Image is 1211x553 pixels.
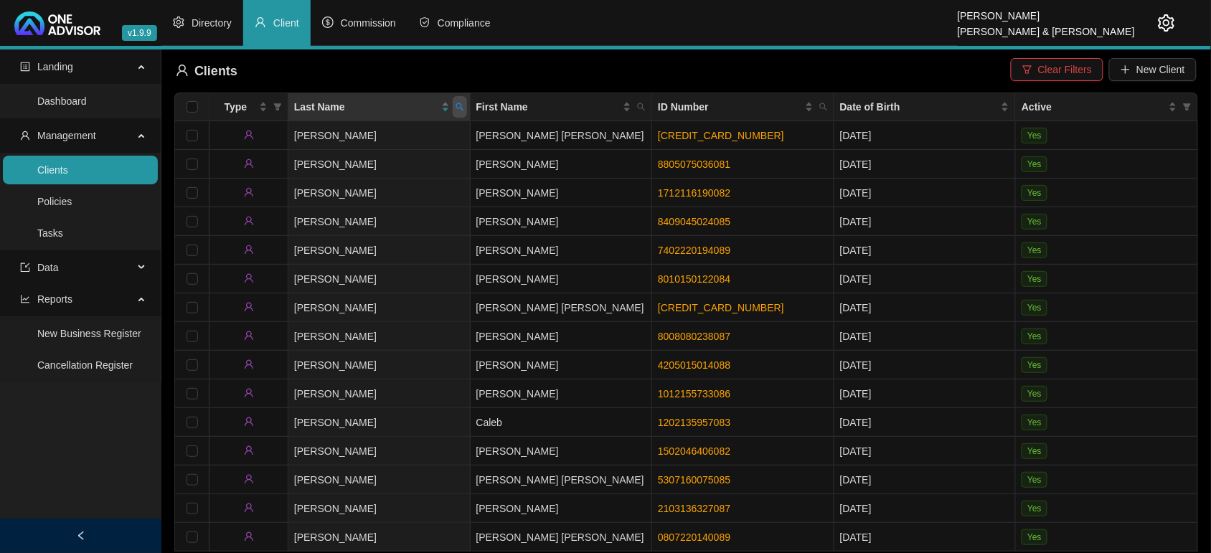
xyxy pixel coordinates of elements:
[1022,472,1047,488] span: Yes
[1022,529,1047,545] span: Yes
[834,494,1017,523] td: [DATE]
[20,62,30,72] span: profile
[37,95,87,107] a: Dashboard
[1022,65,1032,75] span: filter
[658,302,784,313] a: [CREDIT_CARD_NUMBER]
[471,207,653,236] td: [PERSON_NAME]
[471,379,653,408] td: [PERSON_NAME]
[288,293,471,322] td: [PERSON_NAME]
[288,379,471,408] td: [PERSON_NAME]
[834,179,1017,207] td: [DATE]
[244,187,254,197] span: user
[1016,93,1198,121] th: Active
[471,494,653,523] td: [PERSON_NAME]
[658,503,730,514] a: 2103136327087
[244,331,254,341] span: user
[1022,501,1047,516] span: Yes
[1121,65,1131,75] span: plus
[194,64,237,78] span: Clients
[476,99,621,115] span: First Name
[1022,415,1047,430] span: Yes
[658,531,730,543] a: 0807220140089
[288,121,471,150] td: [PERSON_NAME]
[288,207,471,236] td: [PERSON_NAME]
[244,130,254,140] span: user
[288,494,471,523] td: [PERSON_NAME]
[658,99,802,115] span: ID Number
[37,130,96,141] span: Management
[288,351,471,379] td: [PERSON_NAME]
[37,262,59,273] span: Data
[244,503,254,513] span: user
[834,379,1017,408] td: [DATE]
[1022,271,1047,287] span: Yes
[471,322,653,351] td: [PERSON_NAME]
[453,96,467,118] span: search
[819,103,828,111] span: search
[471,265,653,293] td: [PERSON_NAME]
[273,17,299,29] span: Client
[1109,58,1197,81] button: New Client
[658,331,730,342] a: 8008080238087
[471,121,653,150] td: [PERSON_NAME] [PERSON_NAME]
[658,474,730,486] a: 5307160075085
[834,121,1017,150] td: [DATE]
[192,17,232,29] span: Directory
[834,437,1017,465] td: [DATE]
[244,159,254,169] span: user
[1038,62,1092,77] span: Clear Filters
[1022,386,1047,402] span: Yes
[840,99,999,115] span: Date of Birth
[209,93,288,121] th: Type
[322,16,334,28] span: dollar
[834,150,1017,179] td: [DATE]
[1022,156,1047,172] span: Yes
[288,465,471,494] td: [PERSON_NAME]
[834,265,1017,293] td: [DATE]
[37,61,73,72] span: Landing
[471,179,653,207] td: [PERSON_NAME]
[1022,99,1166,115] span: Active
[76,531,86,541] span: left
[658,273,730,285] a: 8010150122084
[834,322,1017,351] td: [DATE]
[471,93,653,121] th: First Name
[288,322,471,351] td: [PERSON_NAME]
[834,236,1017,265] td: [DATE]
[122,25,157,41] span: v1.9.9
[244,531,254,542] span: user
[658,417,730,428] a: 1202135957083
[244,388,254,398] span: user
[1022,128,1047,143] span: Yes
[288,437,471,465] td: [PERSON_NAME]
[834,207,1017,236] td: [DATE]
[658,359,730,371] a: 4205015014088
[1022,300,1047,316] span: Yes
[834,523,1017,552] td: [DATE]
[244,359,254,369] span: user
[471,523,653,552] td: [PERSON_NAME] [PERSON_NAME]
[244,273,254,283] span: user
[637,103,646,111] span: search
[958,19,1135,35] div: [PERSON_NAME] & [PERSON_NAME]
[658,445,730,457] a: 1502046406082
[834,465,1017,494] td: [DATE]
[20,263,30,273] span: import
[244,216,254,226] span: user
[244,302,254,312] span: user
[273,103,282,111] span: filter
[1022,357,1047,373] span: Yes
[294,99,438,115] span: Last Name
[176,64,189,77] span: user
[1022,214,1047,230] span: Yes
[456,103,464,111] span: search
[341,17,396,29] span: Commission
[471,351,653,379] td: [PERSON_NAME]
[1022,242,1047,258] span: Yes
[1022,185,1047,201] span: Yes
[288,265,471,293] td: [PERSON_NAME]
[288,150,471,179] td: [PERSON_NAME]
[958,4,1135,19] div: [PERSON_NAME]
[438,17,491,29] span: Compliance
[652,93,834,121] th: ID Number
